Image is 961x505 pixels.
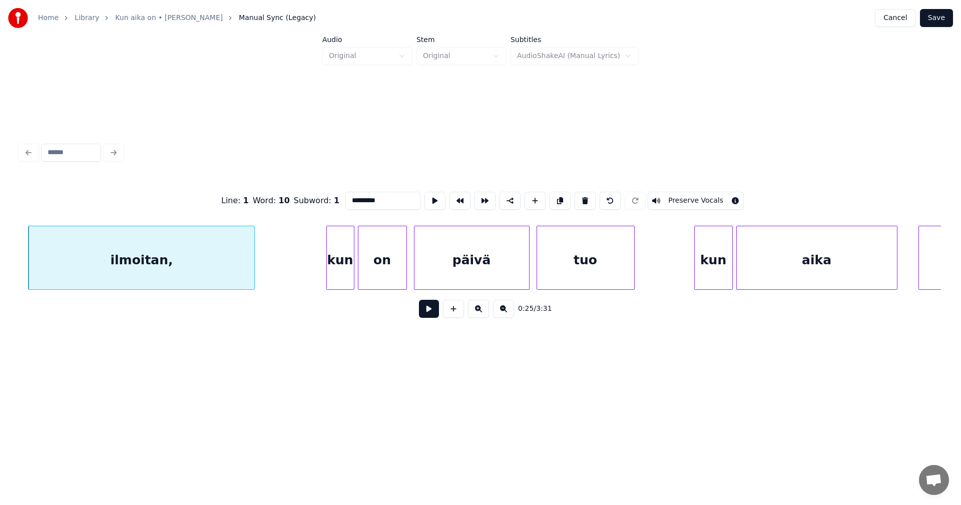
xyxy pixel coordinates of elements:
[115,13,223,23] a: Kun aika on • [PERSON_NAME]
[243,196,249,205] span: 1
[518,304,534,314] span: 0:25
[279,196,290,205] span: 10
[38,13,316,23] nav: breadcrumb
[253,195,290,207] div: Word :
[416,36,507,43] label: Stem
[875,9,915,27] button: Cancel
[322,36,412,43] label: Audio
[239,13,316,23] span: Manual Sync (Legacy)
[920,9,953,27] button: Save
[334,196,339,205] span: 1
[8,8,28,28] img: youka
[38,13,59,23] a: Home
[75,13,99,23] a: Library
[536,304,552,314] span: 3:31
[919,465,949,495] a: Avoin keskustelu
[511,36,639,43] label: Subtitles
[221,195,249,207] div: Line :
[648,192,744,210] button: Toggle
[518,304,542,314] div: /
[294,195,339,207] div: Subword :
